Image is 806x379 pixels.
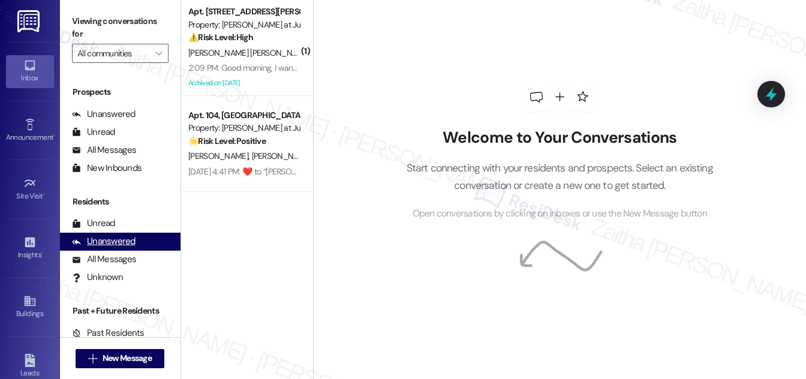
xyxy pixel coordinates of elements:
div: Past Residents [72,327,145,339]
div: Unanswered [72,235,136,248]
img: ResiDesk Logo [17,10,42,32]
span: New Message [103,352,152,365]
a: Buildings [6,291,54,323]
input: All communities [77,44,149,63]
a: Site Visit • [6,173,54,206]
span: • [43,190,45,198]
div: Unread [72,126,115,139]
span: [PERSON_NAME] [188,151,252,161]
strong: ⚠️ Risk Level: High [188,32,253,43]
span: • [53,131,55,140]
div: New Inbounds [72,162,142,175]
div: All Messages [72,144,136,157]
div: Archived on [DATE] [187,76,300,91]
label: Viewing conversations for [72,12,169,44]
a: Insights • [6,232,54,264]
div: Apt. 104, [GEOGRAPHIC_DATA][PERSON_NAME] at June Road 2 [188,109,299,122]
div: Unanswered [72,108,136,121]
div: Unread [72,217,115,230]
div: Property: [PERSON_NAME] at June Road [188,19,299,31]
span: [PERSON_NAME] [251,151,311,161]
span: • [41,249,43,257]
strong: 🌟 Risk Level: Positive [188,136,266,146]
div: 2:09 PM: Good morning, I want to inform you that I have not yet paid my rent. I will pay as soon ... [188,62,730,73]
span: [PERSON_NAME] [PERSON_NAME] [188,47,314,58]
span: Open conversations by clicking on inboxes or use the New Message button [413,206,707,221]
div: Apt. [STREET_ADDRESS][PERSON_NAME] [188,5,299,18]
a: Inbox [6,55,54,88]
div: Property: [PERSON_NAME] at June Road [188,122,299,134]
div: [DATE] 4:41 PM: ​❤️​ to “ [PERSON_NAME] ([PERSON_NAME] at June Road): You're welcome, [PERSON_NAM... [188,166,698,177]
div: Residents [60,195,181,208]
div: Prospects [60,86,181,98]
button: New Message [76,349,164,368]
i:  [155,49,162,58]
p: Start connecting with your residents and prospects. Select an existing conversation or create a n... [388,160,731,194]
div: All Messages [72,253,136,266]
h2: Welcome to Your Conversations [388,128,731,148]
div: Unknown [72,271,123,284]
div: Past + Future Residents [60,305,181,317]
i:  [88,354,97,363]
